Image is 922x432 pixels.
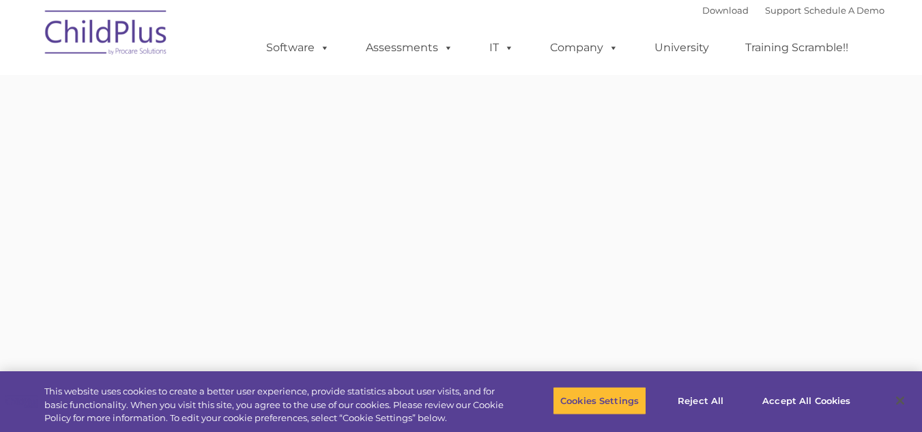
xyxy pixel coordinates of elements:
[765,5,801,16] a: Support
[804,5,884,16] a: Schedule A Demo
[755,386,858,415] button: Accept All Cookies
[658,386,743,415] button: Reject All
[38,1,175,69] img: ChildPlus by Procare Solutions
[732,34,862,61] a: Training Scramble!!
[476,34,528,61] a: IT
[352,34,467,61] a: Assessments
[44,385,507,425] div: This website uses cookies to create a better user experience, provide statistics about user visit...
[885,386,915,416] button: Close
[536,34,632,61] a: Company
[253,34,343,61] a: Software
[702,5,749,16] a: Download
[553,386,646,415] button: Cookies Settings
[702,5,884,16] font: |
[641,34,723,61] a: University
